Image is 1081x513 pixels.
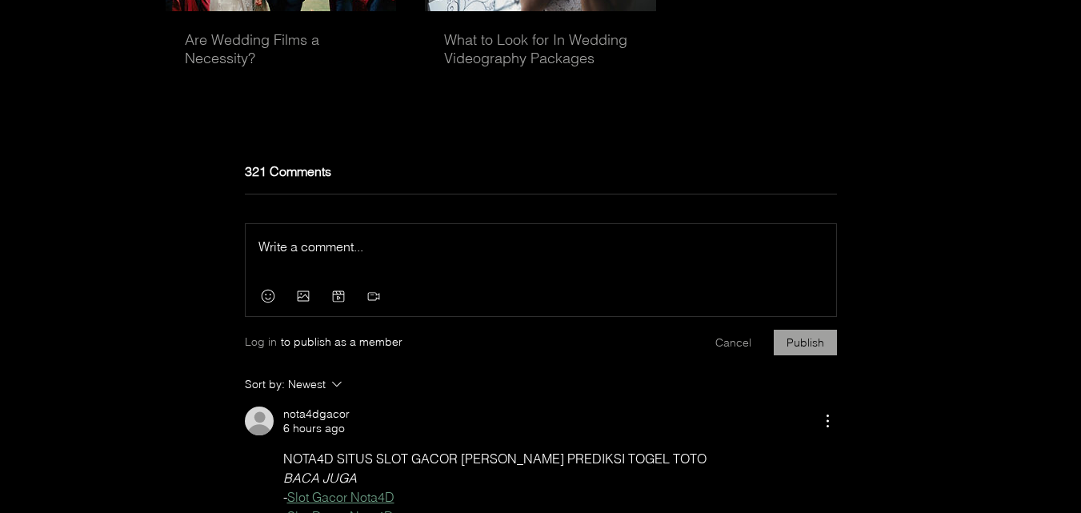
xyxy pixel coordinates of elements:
div: Rich Text Editor [258,237,823,256]
a: What to Look for In Wedding Videography Packages [444,30,637,67]
button: Add an emoji [258,287,278,306]
span: - [283,489,287,505]
a: Slot Gacor Nota4D [287,489,394,505]
span: BACA JUGA [283,470,357,486]
button: Publish [774,330,837,355]
div: Newest [288,375,326,394]
button: More Actions [818,411,837,431]
span: 6 hours ago [283,421,345,436]
span: NOTA4D SITUS SLOT GACOR [PERSON_NAME] PREDIKSI TOGEL TOTO [283,451,707,467]
button: Cancel [703,330,764,355]
button: Add a video [364,287,383,306]
button: Add an image [294,287,313,306]
button: Add a GIF [329,287,348,306]
h2: 321 Comments [245,165,837,178]
button: Log in [245,335,277,351]
a: Are Wedding Films a Necessity? [185,30,378,67]
button: Sort by:Newest [245,375,469,394]
span: to publish as a member [281,335,402,351]
span: nota4dgacor [283,407,350,422]
span: Sort by: [245,375,288,394]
